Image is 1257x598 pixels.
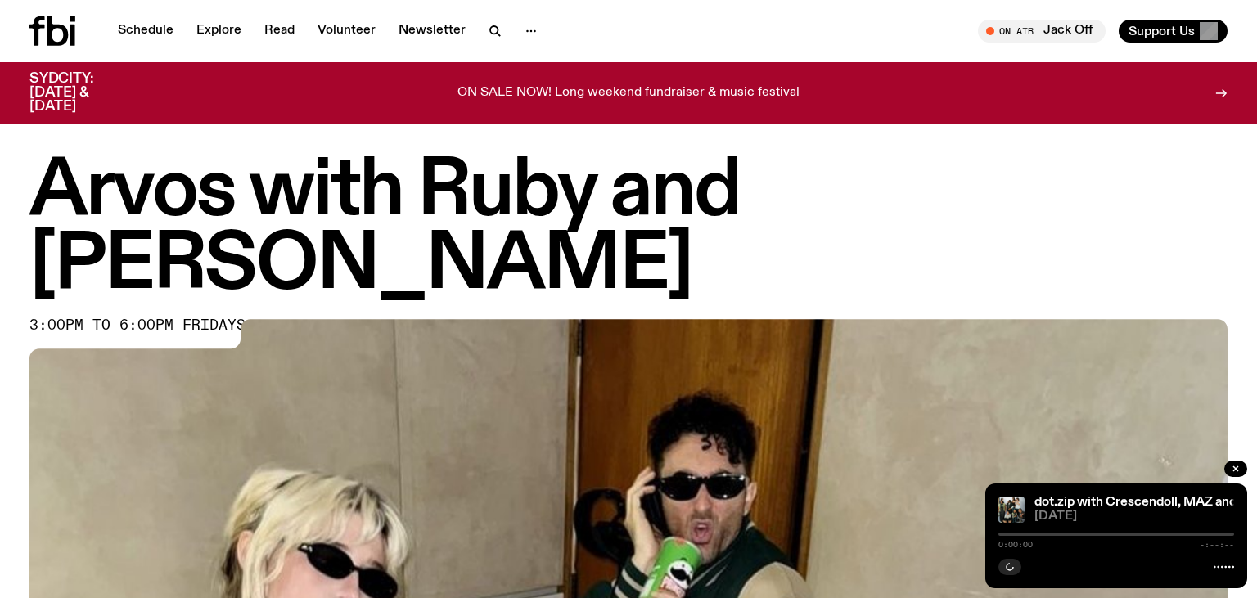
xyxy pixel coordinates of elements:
span: -:--:-- [1200,541,1234,549]
a: Volunteer [308,20,385,43]
span: 0:00:00 [998,541,1033,549]
button: Support Us [1119,20,1228,43]
h3: SYDCITY: [DATE] & [DATE] [29,72,134,114]
button: On AirJack Off [978,20,1106,43]
h1: Arvos with Ruby and [PERSON_NAME] [29,155,1228,303]
span: Support Us [1129,24,1195,38]
a: Read [255,20,304,43]
p: ON SALE NOW! Long weekend fundraiser & music festival [457,86,800,101]
a: Schedule [108,20,183,43]
a: Newsletter [389,20,475,43]
span: [DATE] [1034,510,1234,523]
span: 3:00pm to 6:00pm fridays [29,319,246,332]
a: Explore [187,20,251,43]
